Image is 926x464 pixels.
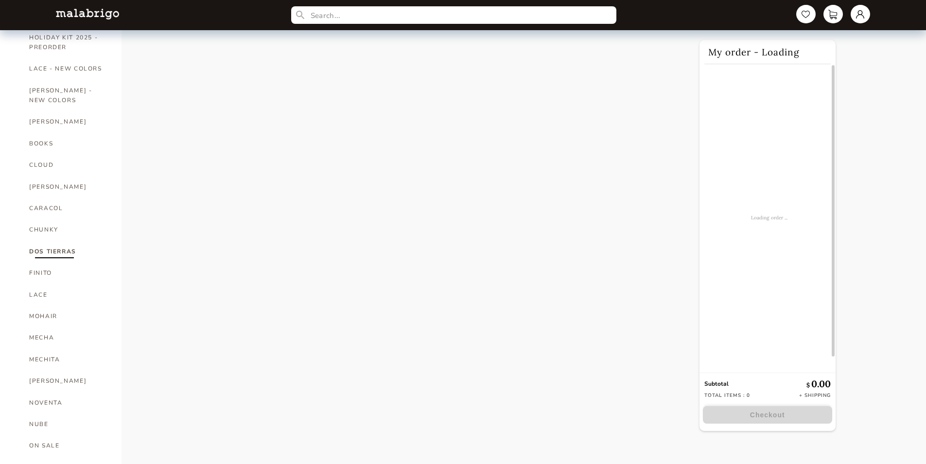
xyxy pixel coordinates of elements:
[799,392,831,399] p: + Shipping
[29,111,107,132] a: [PERSON_NAME]
[704,392,750,399] p: Total items : 0
[29,349,107,370] a: MECHITA
[29,176,107,197] a: [PERSON_NAME]
[29,262,107,284] a: FINITO
[29,219,107,240] a: CHUNKY
[703,406,832,424] button: Checkout
[29,80,107,111] a: [PERSON_NAME] - NEW COLORS
[291,6,617,24] input: Search...
[806,381,811,389] span: $
[704,40,831,64] h2: My order - Loading
[29,197,107,219] a: CARACOL
[29,284,107,305] a: LACE
[699,64,839,371] div: Loading order ...
[29,413,107,435] a: NUBE
[29,27,107,58] a: HOLIDAY KIT 2025 - PREORDER
[29,58,107,79] a: LACE - NEW COLORS
[29,133,107,154] a: BOOKS
[29,327,107,348] a: MECHA
[29,241,107,262] a: DOS TIERRAS
[29,370,107,392] a: [PERSON_NAME]
[29,305,107,327] a: MOHAIR
[699,406,836,424] a: Checkout
[29,154,107,176] a: CLOUD
[704,380,729,388] strong: Subtotal
[806,378,831,390] p: 0.00
[56,9,119,19] img: L5WsItTXhTFtyxb3tkNoXNspfcfOAAWlbXYcuBTUg0FA22wzaAJ6kXiYLTb6coiuTfQf1mE2HwVko7IAAAAASUVORK5CYII=
[29,392,107,413] a: NOVENTA
[29,435,107,456] a: ON SALE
